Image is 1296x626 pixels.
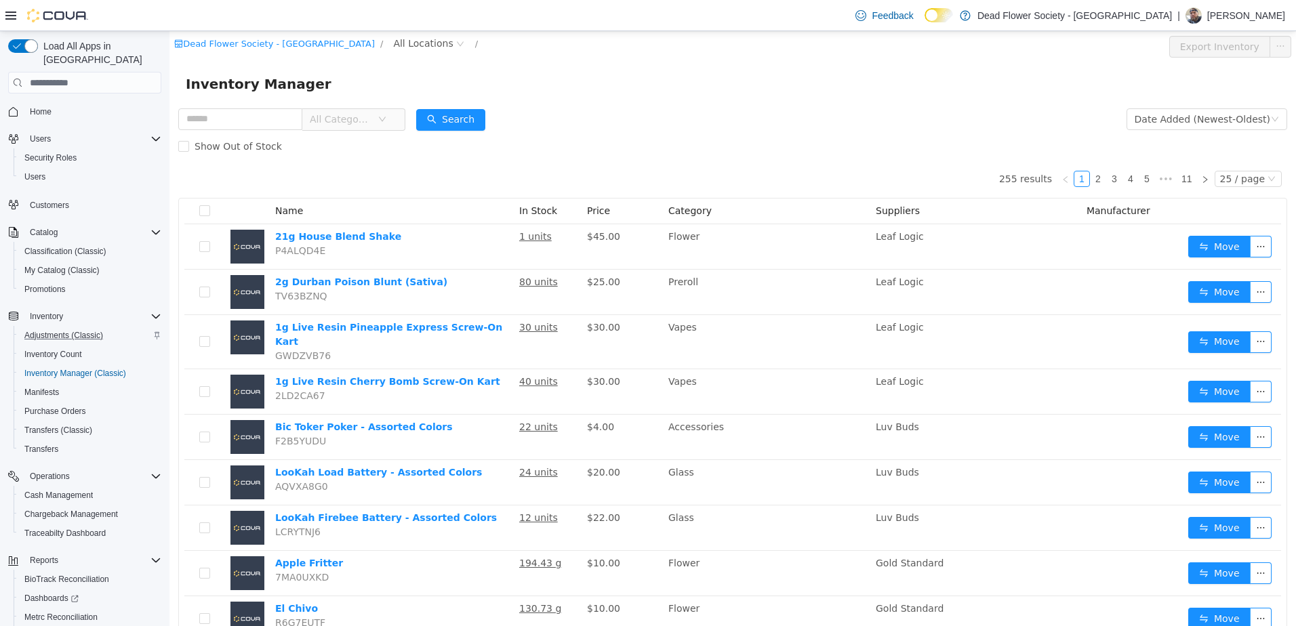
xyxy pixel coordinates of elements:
[493,338,701,383] td: Vapes
[1051,140,1095,155] div: 25 / page
[24,224,63,241] button: Catalog
[1019,577,1081,598] button: icon: swapMove
[1100,5,1122,26] button: icon: ellipsis
[493,238,701,284] td: Preroll
[706,245,754,256] span: Leaf Logic
[1019,395,1081,417] button: icon: swapMove
[19,487,161,503] span: Cash Management
[24,131,56,147] button: Users
[24,197,75,213] a: Customers
[19,150,82,166] a: Security Roles
[27,9,88,22] img: Cova
[30,311,63,322] span: Inventory
[19,609,103,625] a: Metrc Reconciliation
[937,140,953,156] li: 3
[106,572,148,583] a: El Chivo
[19,590,161,606] span: Dashboards
[1080,350,1102,371] button: icon: ellipsis
[24,509,118,520] span: Chargeback Management
[38,39,161,66] span: Load All Apps in [GEOGRAPHIC_DATA]
[19,422,98,438] a: Transfers (Classic)
[1101,84,1110,93] i: icon: down
[287,9,295,17] i: icon: close-circle
[937,140,952,155] a: 3
[1080,395,1102,417] button: icon: ellipsis
[19,506,161,522] span: Chargeback Management
[20,110,118,121] span: Show Out of Stock
[19,571,161,587] span: BioTrack Reconciliation
[24,406,86,417] span: Purchase Orders
[1098,144,1106,153] i: icon: down
[19,281,161,297] span: Promotions
[14,345,167,364] button: Inventory Count
[24,574,109,585] span: BioTrack Reconciliation
[19,506,123,522] a: Chargeback Management
[24,444,58,455] span: Transfers
[5,7,205,18] a: icon: shopDead Flower Society - [GEOGRAPHIC_DATA]
[61,480,95,514] img: LooKah Firebee Battery - Assorted Colors placeholder
[106,174,134,185] span: Name
[706,345,754,356] span: Leaf Logic
[24,387,59,398] span: Manifests
[917,174,981,185] span: Manufacturer
[14,326,167,345] button: Adjustments (Classic)
[493,520,701,565] td: Flower
[61,244,95,278] img: 2g Durban Poison Blunt (Sativa) placeholder
[706,526,774,537] span: Gold Standard
[24,103,161,120] span: Home
[920,140,937,156] li: 2
[24,104,57,120] a: Home
[350,245,388,256] u: 80 units
[24,552,64,568] button: Reports
[1080,577,1102,598] button: icon: ellipsis
[493,429,701,474] td: Glass
[19,346,87,362] a: Inventory Count
[19,169,161,185] span: Users
[61,289,95,323] img: 1g Live Resin Pineapple Express Screw-On Kart placeholder
[19,243,112,259] a: Classification (Classic)
[106,450,159,461] span: AQVXA8G0
[872,9,913,22] span: Feedback
[1019,440,1081,462] button: icon: swapMove
[30,555,58,566] span: Reports
[106,345,331,356] a: 1g Live Resin Cherry Bomb Screw-On Kart
[1207,7,1285,24] p: [PERSON_NAME]
[418,390,445,401] span: $4.00
[106,259,158,270] span: TV63BZNQ
[106,200,232,211] a: 21g House Blend Shake
[706,436,750,446] span: Luv Buds
[19,169,51,185] a: Users
[19,346,161,362] span: Inventory Count
[14,280,167,299] button: Promotions
[706,572,774,583] span: Gold Standard
[24,171,45,182] span: Users
[14,570,167,589] button: BioTrack Reconciliation
[61,570,95,604] img: El Chivo placeholder
[706,200,754,211] span: Leaf Logic
[19,525,111,541] a: Traceabilty Dashboard
[24,196,161,213] span: Customers
[24,284,66,295] span: Promotions
[14,589,167,608] a: Dashboards
[418,572,451,583] span: $10.00
[106,404,157,415] span: F2B5YUDU
[19,384,64,400] a: Manifests
[30,471,70,482] span: Operations
[19,590,84,606] a: Dashboards
[306,7,308,18] span: /
[106,495,151,506] span: LCRYTNJ6
[19,609,161,625] span: Metrc Reconciliation
[418,436,451,446] span: $20.00
[106,586,156,597] span: R6G7EUTF
[1019,250,1081,272] button: icon: swapMove
[1080,205,1102,226] button: icon: ellipsis
[1080,250,1102,272] button: icon: ellipsis
[986,140,1007,156] li: Next 5 Pages
[24,593,79,604] span: Dashboards
[30,200,69,211] span: Customers
[3,467,167,486] button: Operations
[350,572,392,583] u: 130.73 g
[969,140,986,156] li: 5
[14,383,167,402] button: Manifests
[418,174,441,185] span: Price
